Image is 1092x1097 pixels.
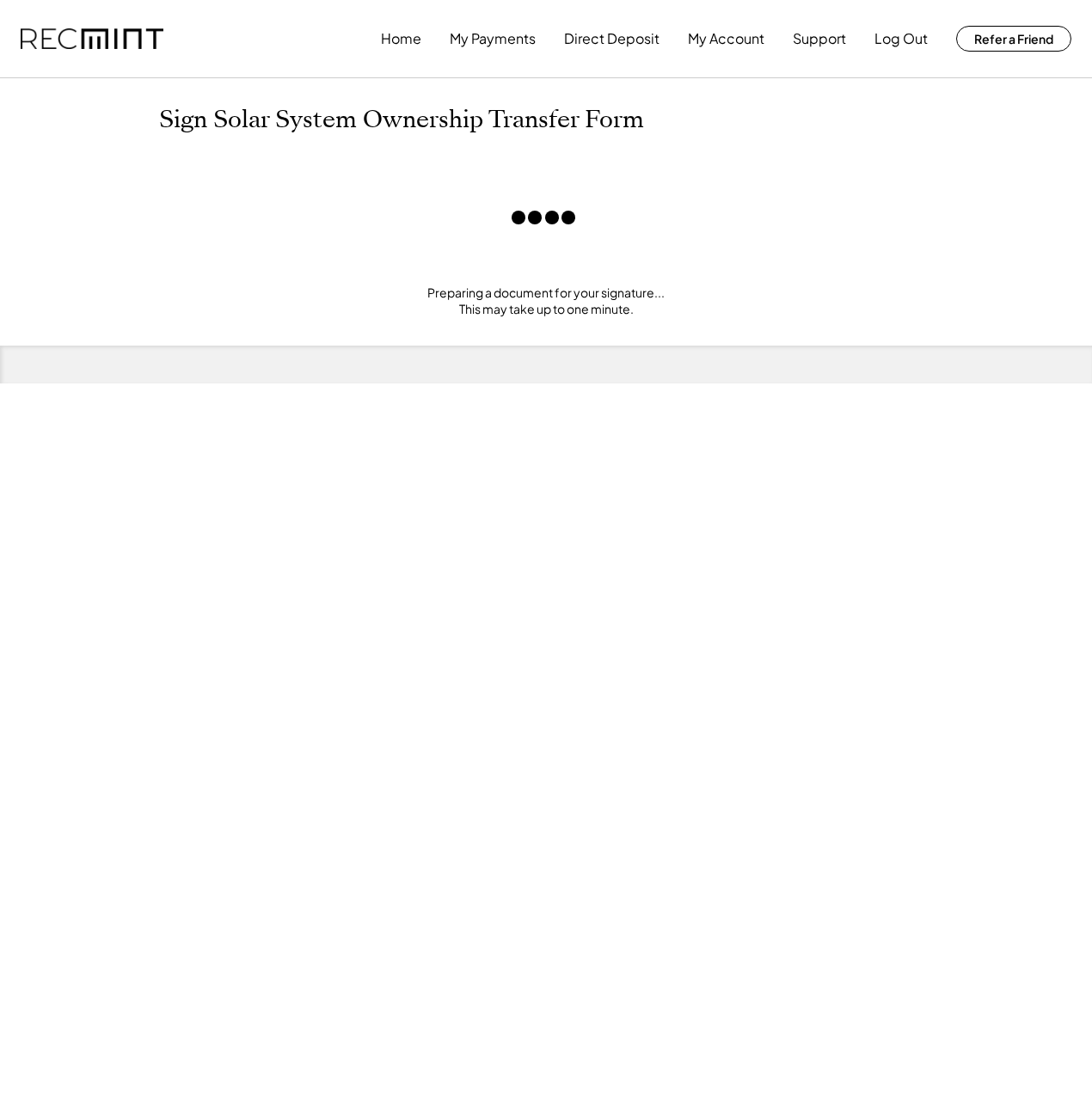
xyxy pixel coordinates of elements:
button: Log Out [874,21,928,56]
img: recmint-logotype%403x.png [21,28,163,50]
h2: Sign Solar System Ownership Transfer Form [159,106,644,135]
button: Direct Deposit [564,21,659,56]
button: My Account [688,21,764,56]
div: Preparing a document for your signature... This may take up to one minute. [159,285,933,318]
button: Refer a Friend [956,26,1071,52]
button: Support [793,21,846,56]
button: Home [381,21,421,56]
button: My Payments [450,21,536,56]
